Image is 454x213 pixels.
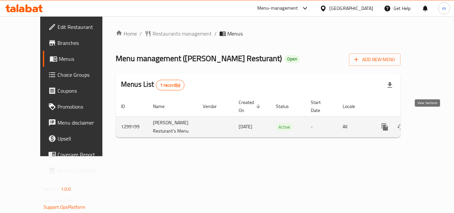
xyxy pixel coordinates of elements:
[148,116,197,137] td: [PERSON_NAME] Resturant's Menu
[121,102,134,110] span: ID
[382,77,398,93] div: Export file
[442,5,446,12] span: m
[43,51,116,67] a: Menus
[44,196,74,205] span: Get support on:
[57,166,111,174] span: Grocery Checklist
[239,98,263,114] span: Created On
[153,30,212,38] span: Restaurants management
[349,53,400,66] button: Add New Menu
[153,102,173,110] span: Name
[44,185,60,193] span: Version:
[214,30,217,38] li: /
[239,122,252,131] span: [DATE]
[43,83,116,99] a: Coupons
[116,30,137,38] a: Home
[57,151,111,159] span: Coverage Report
[57,87,111,95] span: Coupons
[43,67,116,83] a: Choice Groups
[43,162,116,178] a: Grocery Checklist
[311,98,329,114] span: Start Date
[57,103,111,111] span: Promotions
[57,119,111,127] span: Menu disclaimer
[43,147,116,162] a: Coverage Report
[57,39,111,47] span: Branches
[44,203,86,211] a: Support.OpsPlatform
[203,102,225,110] span: Vendor
[43,19,116,35] a: Edit Restaurant
[276,123,293,131] span: Active
[284,55,300,63] div: Open
[116,116,148,137] td: 1299199
[59,55,111,63] span: Menus
[156,82,184,88] span: 1 record(s)
[377,119,393,135] button: more
[116,51,282,66] span: Menu management ( [PERSON_NAME] Resturant )
[116,30,400,38] nav: breadcrumb
[145,30,212,38] a: Restaurants management
[43,131,116,147] a: Upsell
[57,23,111,31] span: Edit Restaurant
[257,4,298,12] div: Menu-management
[337,116,372,137] td: All
[57,71,111,79] span: Choice Groups
[354,55,395,64] span: Add New Menu
[61,185,71,193] span: 1.0.0
[227,30,243,38] span: Menus
[372,96,446,117] th: Actions
[140,30,142,38] li: /
[43,115,116,131] a: Menu disclaimer
[116,96,446,138] table: enhanced table
[57,135,111,143] span: Upsell
[343,102,364,110] span: Locale
[329,5,373,12] div: [GEOGRAPHIC_DATA]
[305,116,337,137] td: -
[284,56,300,62] span: Open
[276,102,297,110] span: Status
[121,79,184,90] h2: Menus List
[43,35,116,51] a: Branches
[43,99,116,115] a: Promotions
